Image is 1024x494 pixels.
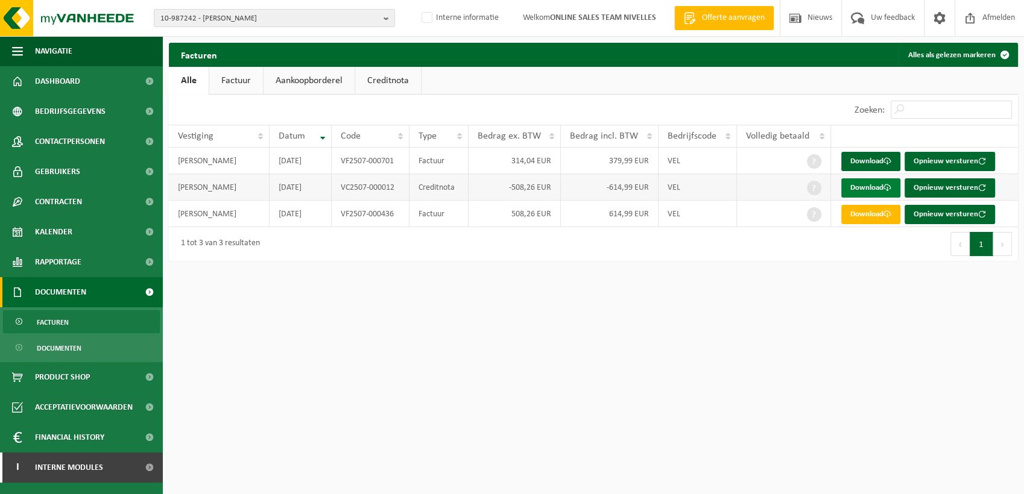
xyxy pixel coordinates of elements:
[970,232,993,256] button: 1
[37,337,81,360] span: Documenten
[841,178,900,198] a: Download
[35,36,72,66] span: Navigatie
[270,201,332,227] td: [DATE]
[550,13,656,22] strong: ONLINE SALES TEAM NIVELLES
[35,362,90,392] span: Product Shop
[35,392,133,422] span: Acceptatievoorwaarden
[35,217,72,247] span: Kalender
[469,148,561,174] td: 314,04 EUR
[419,9,499,27] label: Interne informatie
[993,232,1012,256] button: Next
[169,201,270,227] td: [PERSON_NAME]
[899,43,1017,67] button: Alles als gelezen markeren
[341,131,361,141] span: Code
[409,148,469,174] td: Factuur
[659,174,737,201] td: VEL
[905,178,995,198] button: Opnieuw versturen
[37,311,69,334] span: Facturen
[264,67,355,95] a: Aankoopborderel
[35,127,105,157] span: Contactpersonen
[668,131,716,141] span: Bedrijfscode
[169,174,270,201] td: [PERSON_NAME]
[169,43,229,66] h2: Facturen
[270,148,332,174] td: [DATE]
[469,174,561,201] td: -508,26 EUR
[270,174,332,201] td: [DATE]
[561,148,659,174] td: 379,99 EUR
[561,201,659,227] td: 614,99 EUR
[35,247,81,277] span: Rapportage
[570,131,638,141] span: Bedrag incl. BTW
[478,131,541,141] span: Bedrag ex. BTW
[35,96,106,127] span: Bedrijfsgegevens
[841,152,900,171] a: Download
[169,148,270,174] td: [PERSON_NAME]
[35,187,82,217] span: Contracten
[699,12,768,24] span: Offerte aanvragen
[35,422,104,452] span: Financial History
[332,201,409,227] td: VF2507-000436
[409,174,469,201] td: Creditnota
[35,66,80,96] span: Dashboard
[35,157,80,187] span: Gebruikers
[409,201,469,227] td: Factuur
[332,148,409,174] td: VF2507-000701
[905,205,995,224] button: Opnieuw versturen
[178,131,213,141] span: Vestiging
[905,152,995,171] button: Opnieuw versturen
[469,201,561,227] td: 508,26 EUR
[561,174,659,201] td: -614,99 EUR
[419,131,437,141] span: Type
[355,67,421,95] a: Creditnota
[3,310,160,333] a: Facturen
[841,205,900,224] a: Download
[160,10,379,28] span: 10-987242 - [PERSON_NAME]
[659,148,737,174] td: VEL
[209,67,263,95] a: Factuur
[855,105,885,115] label: Zoeken:
[659,201,737,227] td: VEL
[35,277,86,307] span: Documenten
[154,9,395,27] button: 10-987242 - [PERSON_NAME]
[12,452,23,483] span: I
[746,131,809,141] span: Volledig betaald
[175,233,260,255] div: 1 tot 3 van 3 resultaten
[35,452,103,483] span: Interne modules
[332,174,409,201] td: VC2507-000012
[169,67,209,95] a: Alle
[3,336,160,359] a: Documenten
[279,131,305,141] span: Datum
[950,232,970,256] button: Previous
[674,6,774,30] a: Offerte aanvragen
